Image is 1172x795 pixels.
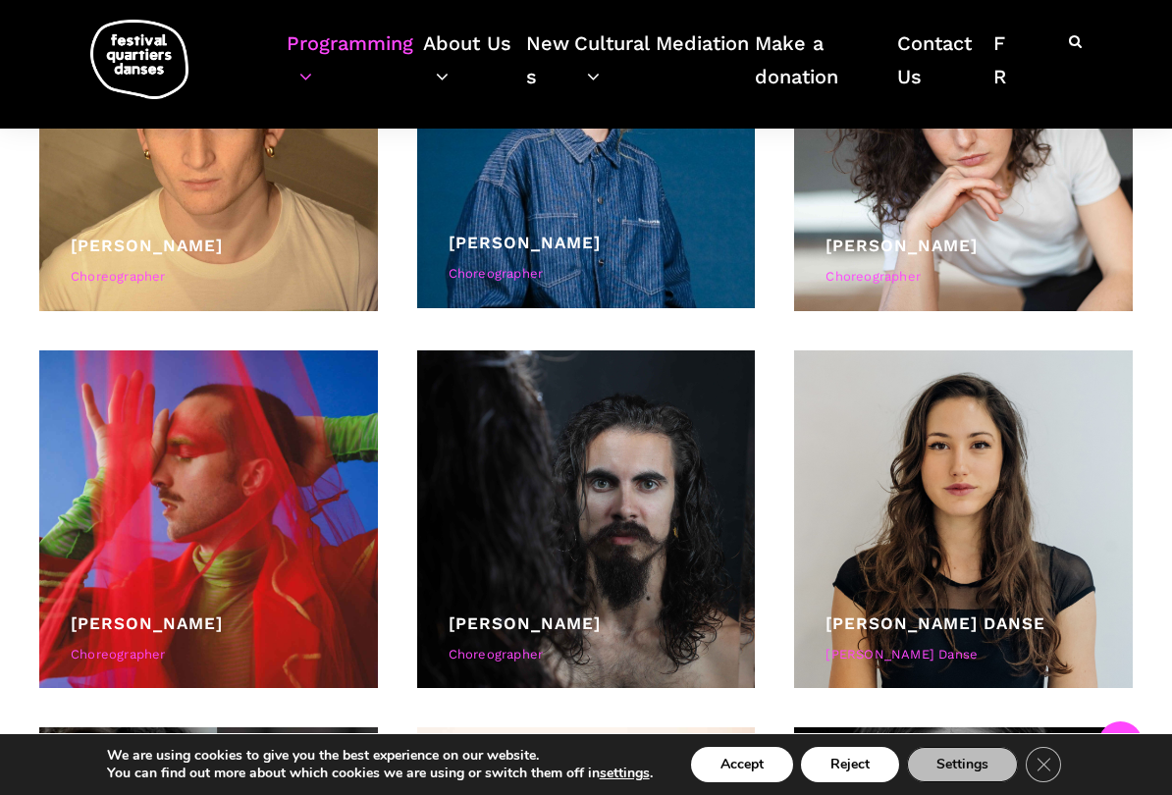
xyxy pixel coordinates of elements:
[801,747,899,782] button: Reject
[449,613,601,633] a: [PERSON_NAME]
[287,26,423,118] a: Programming
[71,613,223,633] a: [PERSON_NAME]
[826,236,978,255] a: [PERSON_NAME]
[107,765,653,782] p: You can find out more about which cookies we are using or switch them off in .
[526,26,574,118] a: News
[423,26,525,118] a: About Us
[826,267,1101,288] div: Choreographer
[71,645,346,665] div: Choreographer
[449,233,601,252] a: [PERSON_NAME]
[826,613,1045,633] a: [PERSON_NAME] Danse
[691,747,793,782] button: Accept
[993,26,1015,118] a: FR
[107,747,653,765] p: We are using cookies to give you the best experience on our website.
[449,645,724,665] div: Choreographer
[71,236,223,255] a: [PERSON_NAME]
[826,645,1101,665] div: [PERSON_NAME] Danse
[90,20,188,99] img: logo-fqd-med
[449,264,724,285] div: Choreographer
[907,747,1018,782] button: Settings
[574,26,754,118] a: Cultural Mediation
[755,26,898,118] a: Make a donation
[600,765,650,782] button: settings
[71,267,346,288] div: Choreographer
[1026,747,1061,782] button: Close GDPR Cookie Banner
[897,26,992,118] a: Contact Us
